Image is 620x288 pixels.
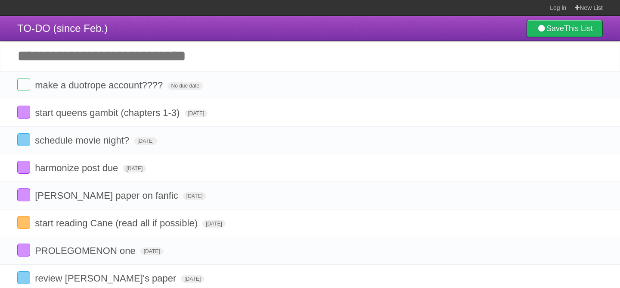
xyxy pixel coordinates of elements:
[202,220,226,228] span: [DATE]
[527,20,603,37] a: SaveThis List
[35,163,120,173] span: harmonize post due
[35,80,165,91] span: make a duotrope account????
[17,78,30,91] label: Done
[17,22,108,34] span: TO-DO (since Feb.)
[17,271,30,284] label: Done
[17,216,30,229] label: Done
[185,110,208,117] span: [DATE]
[17,106,30,119] label: Done
[181,275,204,283] span: [DATE]
[17,188,30,201] label: Done
[123,165,146,172] span: [DATE]
[35,107,182,118] span: start queens gambit (chapters 1-3)
[140,247,164,255] span: [DATE]
[183,192,206,200] span: [DATE]
[564,24,593,33] b: This List
[134,137,157,145] span: [DATE]
[35,245,138,256] span: PROLEGOMENON one
[167,82,202,90] span: No due date
[17,133,30,146] label: Done
[35,218,200,229] span: start reading Cane (read all if possible)
[17,244,30,257] label: Done
[35,273,178,284] span: review [PERSON_NAME]'s paper
[17,161,30,174] label: Done
[35,135,131,146] span: schedule movie night?
[35,190,180,201] span: [PERSON_NAME] paper on fanfic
